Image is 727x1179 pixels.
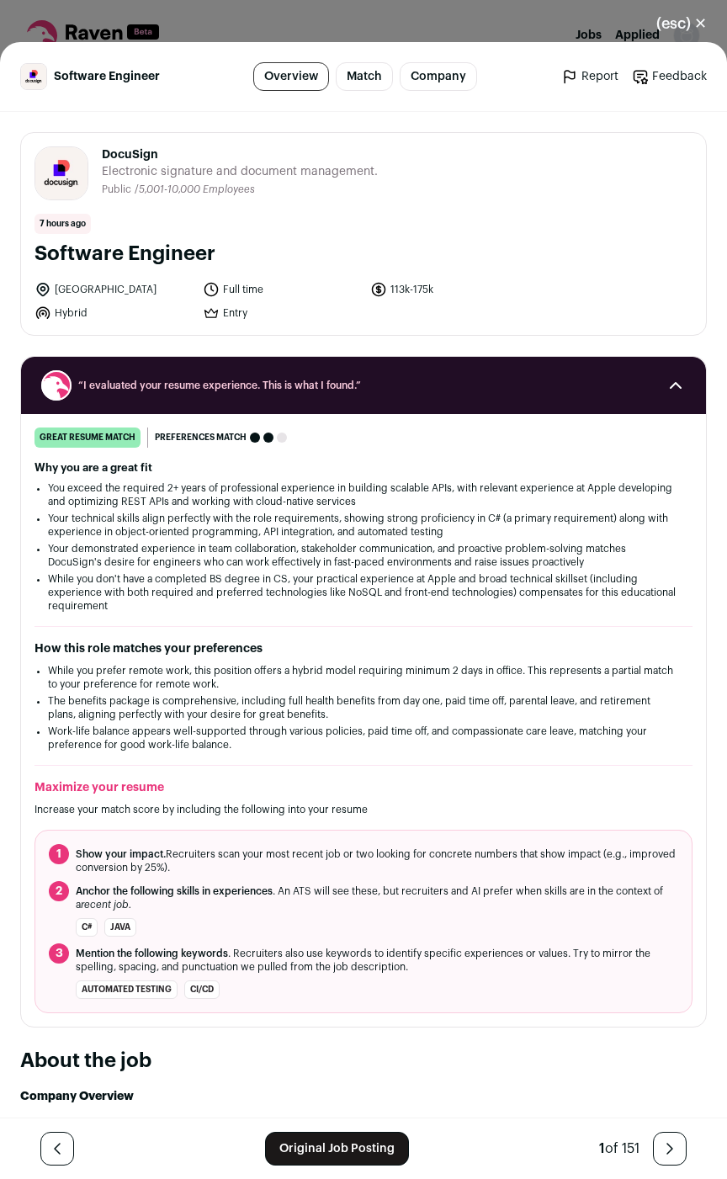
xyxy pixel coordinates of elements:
[48,664,679,691] li: While you prefer remote work, this position offers a hybrid model requiring minimum 2 days in off...
[48,694,679,721] li: The benefits package is comprehensive, including full health benefits from day one, paid time off...
[20,1091,134,1102] strong: Company Overview
[636,5,727,42] button: Close modal
[336,62,393,91] a: Match
[34,428,141,448] div: great resume match
[599,1142,605,1155] span: 1
[632,68,707,85] a: Feedback
[102,183,135,196] li: Public
[76,884,678,911] span: . An ATS will see these, but recruiters and AI prefer when skills are in the context of a
[400,62,477,91] a: Company
[253,62,329,91] a: Overview
[48,725,679,751] li: Work-life balance appears well-supported through various policies, paid time off, and compassiona...
[76,948,228,959] span: Mention the following keywords
[203,281,361,298] li: Full time
[139,184,255,194] span: 5,001-10,000 Employees
[48,542,679,569] li: Your demonstrated experience in team collaboration, stakeholder communication, and proactive prob...
[20,1048,707,1075] h2: About the job
[104,918,136,937] li: Java
[599,1139,639,1159] div: of 151
[48,512,679,539] li: Your technical skills align perfectly with the role requirements, showing strong proficiency in C...
[184,980,220,999] li: CI/CD
[561,68,618,85] a: Report
[34,281,193,298] li: [GEOGRAPHIC_DATA]
[49,881,69,901] span: 2
[21,64,46,89] img: 5c9ef053eb81c193ce6bf4a897614ed5d2dc15d854c0bedb3c9651017f004650.jpg
[155,429,247,446] span: Preferences match
[76,918,98,937] li: C#
[76,849,166,859] span: Show your impact.
[34,779,693,796] h2: Maximize your resume
[34,461,693,475] h2: Why you are a great fit
[102,163,378,180] span: Electronic signature and document management.
[102,146,378,163] span: DocuSign
[49,844,69,864] span: 1
[35,147,88,199] img: 5c9ef053eb81c193ce6bf4a897614ed5d2dc15d854c0bedb3c9651017f004650.jpg
[370,281,528,298] li: 113k-175k
[48,572,679,613] li: While you don't have a completed BS degree in CS, your practical experience at Apple and broad te...
[54,68,160,85] span: Software Engineer
[76,886,273,896] span: Anchor the following skills in experiences
[135,183,255,196] li: /
[81,900,131,910] i: recent job.
[78,379,649,392] span: “I evaluated your resume experience. This is what I found.”
[49,943,69,964] span: 3
[34,640,693,657] h2: How this role matches your preferences
[34,803,693,816] p: Increase your match score by including the following into your resume
[34,214,91,234] span: 7 hours ago
[203,305,361,321] li: Entry
[34,305,193,321] li: Hybrid
[76,980,178,999] li: automated testing
[76,847,678,874] span: Recruiters scan your most recent job or two looking for concrete numbers that show impact (e.g., ...
[76,947,678,974] span: . Recruiters also use keywords to identify specific experiences or values. Try to mirror the spel...
[265,1132,409,1166] a: Original Job Posting
[34,241,693,268] h1: Software Engineer
[48,481,679,508] li: You exceed the required 2+ years of professional experience in building scalable APIs, with relev...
